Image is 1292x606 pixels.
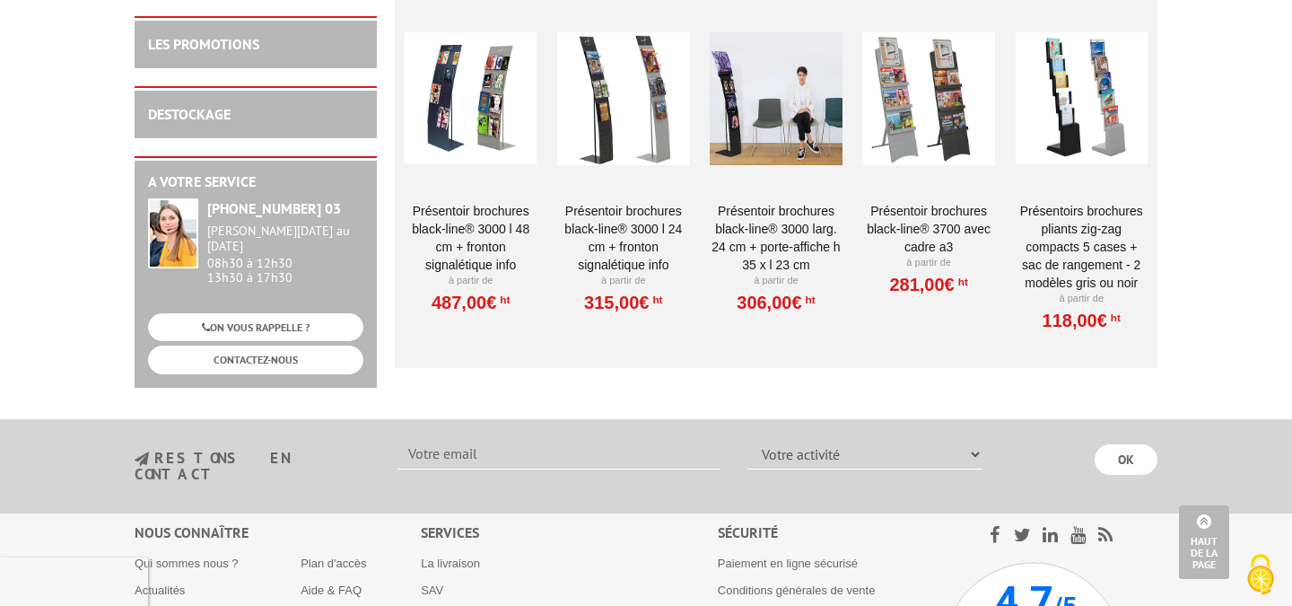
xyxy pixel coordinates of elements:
[862,256,994,270] p: À partir de
[148,198,198,268] img: widget-service.jpg
[1179,505,1229,579] a: Haut de la page
[889,279,967,290] a: 281,00€HT
[148,174,363,190] h2: A votre service
[710,274,842,288] p: À partir de
[718,584,876,597] a: Conditions générales de vente
[421,557,480,570] a: La livraison
[135,452,149,467] img: newsletter.jpg
[1107,312,1121,324] sup: HT
[148,346,363,373] a: CONTACTEZ-NOUS
[135,451,371,482] h3: restons en contact
[649,294,662,306] sup: HT
[397,439,720,470] input: Votre email
[207,199,341,217] strong: [PHONE_NUMBER] 03
[405,274,537,288] p: À partir de
[207,224,363,285] div: 08h30 à 12h30 13h30 à 17h30
[301,584,362,597] a: Aide & FAQ
[955,276,968,288] sup: HT
[737,297,815,308] a: 306,00€HT
[301,557,366,570] a: Plan d'accès
[1229,545,1292,606] button: Cookies (fenêtre modale)
[1043,315,1121,326] a: 118,00€HT
[1238,552,1283,597] img: Cookies (fenêtre modale)
[557,274,689,288] p: À partir de
[710,202,842,274] a: Présentoir brochures Black-Line® 3000 Larg. 24 cm + porte-affiche H 35 x L 23 cm
[135,584,185,597] a: Actualités
[1016,202,1148,292] a: Présentoirs brochures pliants Zig-Zag compacts 5 cases + sac de rangement - 2 Modèles Gris ou Noir
[584,297,662,308] a: 315,00€HT
[862,202,994,256] a: Présentoir brochures Black-Line® 3700 avec cadre A3
[207,224,363,254] div: [PERSON_NAME][DATE] au [DATE]
[135,557,239,570] a: Qui sommes nous ?
[148,105,231,123] a: DESTOCKAGE
[718,557,858,570] a: Paiement en ligne sécurisé
[421,584,443,597] a: SAV
[1095,444,1157,475] input: OK
[421,523,718,543] div: Services
[432,297,510,308] a: 487,00€HT
[148,35,259,53] a: LES PROMOTIONS
[1016,292,1148,306] p: À partir de
[802,294,816,306] sup: HT
[557,202,689,274] a: Présentoir Brochures Black-Line® 3000 L 24 cm + Fronton signalétique info
[405,202,537,274] a: Présentoir brochures Black-Line® 3000 L 48 cm + fronton signalétique info
[135,523,421,543] div: Nous connaître
[148,313,363,341] a: ON VOUS RAPPELLE ?
[718,523,943,543] div: Sécurité
[496,294,510,306] sup: HT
